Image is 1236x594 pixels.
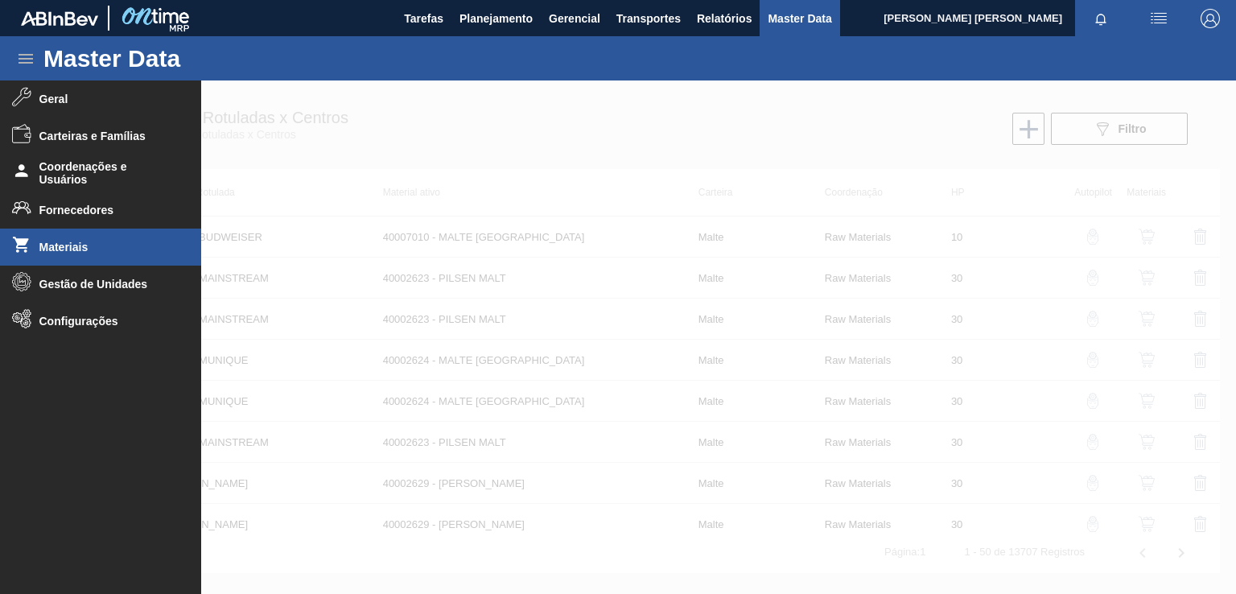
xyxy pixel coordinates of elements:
[39,130,172,142] span: Carteiras e Famílias
[1149,9,1168,28] img: userActions
[39,315,172,328] span: Configurações
[549,9,600,28] span: Gerencial
[39,204,172,217] span: Fornecedores
[43,49,329,68] h1: Master Data
[459,9,533,28] span: Planejamento
[768,9,831,28] span: Master Data
[39,241,172,254] span: Materiais
[21,11,98,26] img: TNhmsLtSVTkK8tSr43FrP2fwEKptu5GPRR3wAAAABJRU5ErkJggg==
[39,278,172,291] span: Gestão de Unidades
[404,9,443,28] span: Tarefas
[1201,9,1220,28] img: Logout
[39,160,172,186] span: Coordenações e Usuários
[1075,7,1127,30] button: Notificações
[616,9,681,28] span: Transportes
[697,9,752,28] span: Relatórios
[39,93,172,105] span: Geral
